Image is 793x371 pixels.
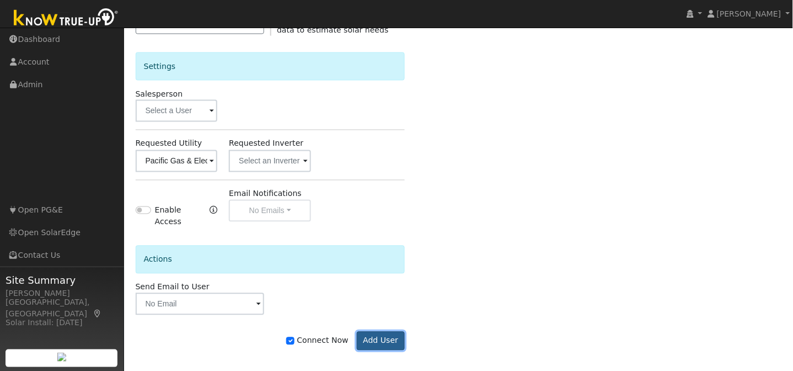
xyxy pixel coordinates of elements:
[136,282,210,293] label: Send Email to User
[136,138,202,150] label: Requested Utility
[155,205,207,228] label: Enable Access
[210,205,217,229] a: Enable Access
[57,353,66,362] img: retrieve
[6,296,118,320] div: [GEOGRAPHIC_DATA], [GEOGRAPHIC_DATA]
[136,88,183,100] label: Salesperson
[8,6,124,31] img: Know True-Up
[277,14,388,34] span: Use for pulling consumption data to estimate solar needs
[136,246,405,274] div: Actions
[6,273,118,288] span: Site Summary
[136,150,218,172] input: Select a Utility
[229,138,303,150] label: Requested Inverter
[229,188,302,200] label: Email Notifications
[286,335,348,347] label: Connect Now
[6,317,118,328] div: Solar Install: [DATE]
[136,52,405,81] div: Settings
[6,288,118,299] div: [PERSON_NAME]
[357,332,405,351] button: Add User
[136,293,265,315] input: No Email
[286,337,294,345] input: Connect Now
[136,100,218,122] input: Select a User
[717,9,781,18] span: [PERSON_NAME]
[93,309,103,318] a: Map
[229,150,311,172] input: Select an Inverter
